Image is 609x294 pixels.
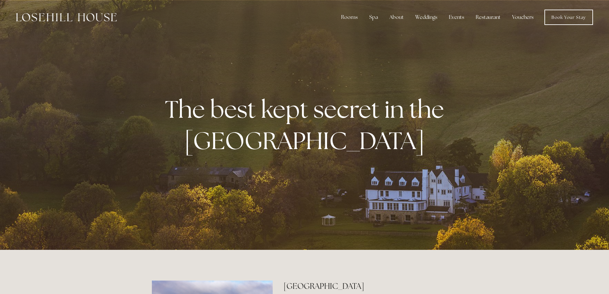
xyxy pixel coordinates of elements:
[284,281,457,292] h2: [GEOGRAPHIC_DATA]
[410,11,442,24] div: Weddings
[444,11,469,24] div: Events
[507,11,539,24] a: Vouchers
[471,11,506,24] div: Restaurant
[165,93,449,156] strong: The best kept secret in the [GEOGRAPHIC_DATA]
[16,13,117,21] img: Losehill House
[364,11,383,24] div: Spa
[544,10,593,25] a: Book Your Stay
[384,11,409,24] div: About
[336,11,363,24] div: Rooms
